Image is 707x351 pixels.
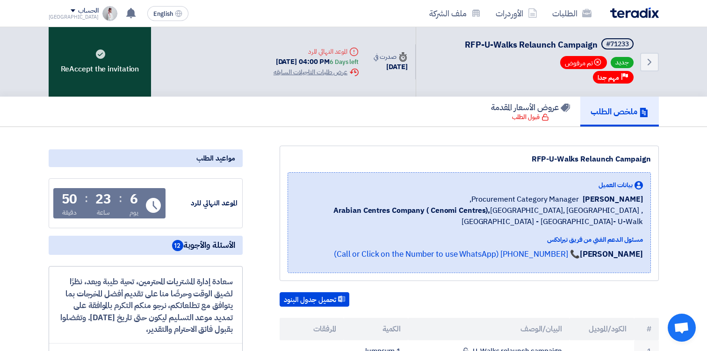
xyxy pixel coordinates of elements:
span: مهم جدا [598,73,619,82]
th: الكود/الموديل [570,318,634,340]
a: الطلبات [545,2,599,24]
div: 50 [62,193,78,206]
span: RFP-U-Walks Relaunch Campaign [465,38,598,51]
div: دقيقة [62,208,77,218]
h5: عروض الأسعار المقدمة [491,102,570,112]
div: يوم [130,208,138,218]
div: فتح المحادثة [668,314,696,342]
div: : [85,190,88,207]
div: #71233 [606,41,629,48]
span: 12 [172,240,183,251]
a: ملف الشركة [422,2,488,24]
button: تحميل جدول البنود [280,292,349,307]
strong: [PERSON_NAME] [580,248,643,260]
span: Procurement Category Manager, [469,194,579,205]
div: الحساب [78,7,98,15]
th: الكمية [344,318,408,340]
span: [GEOGRAPHIC_DATA], [GEOGRAPHIC_DATA] ,[GEOGRAPHIC_DATA] - [GEOGRAPHIC_DATA]- U-Walk [296,205,643,227]
h5: ملخص الطلب [591,106,649,117]
button: English [147,6,188,21]
div: RFP-U-Walks Relaunch Campaign [288,154,651,165]
th: المرفقات [280,318,344,340]
span: جديد [611,57,634,68]
div: مواعيد الطلب [49,149,243,167]
div: [DATE] [374,62,407,72]
span: الأسئلة والأجوبة [172,239,235,251]
div: [GEOGRAPHIC_DATA] [49,14,99,20]
th: البيان/الوصف [408,318,570,340]
span: [PERSON_NAME] [583,194,643,205]
div: 23 [95,193,111,206]
div: ساعة [97,208,110,218]
span: تم مرفوض [560,56,607,69]
div: [DATE] 04:00 PM [274,56,359,67]
div: 6 [130,193,138,206]
div: قبول الطلب [512,112,549,122]
div: الموعد النهائي للرد [274,47,359,56]
span: English [153,11,173,17]
h5: RFP-U-Walks Relaunch Campaign [465,38,635,51]
div: عرض طلبات التاجيلات السابقه [274,67,359,77]
b: Arabian Centres Company ( Cenomi Centres), [333,205,490,216]
div: مسئول الدعم الفني من فريق تيرادكس [296,235,643,245]
a: ملخص الطلب [580,97,659,126]
div: الموعد النهائي للرد [167,198,238,209]
img: BDDAEEFDDACDAEA_1756647670177.jpeg [102,6,117,21]
span: بيانات العميل [599,180,633,190]
th: # [634,318,659,340]
div: سعادة إدارة المشتريات المحترمين، تحية طيبة وبعد، نظرًا لضيق الوقت وحرصًا منا على تقديم أفضل المخر... [58,276,233,336]
img: Teradix logo [610,7,659,18]
a: الأوردرات [488,2,545,24]
div: ReAccept the invitation [49,27,151,97]
div: : [119,190,122,207]
div: صدرت في [374,52,407,62]
a: 📞 [PHONE_NUMBER] (Call or Click on the Number to use WhatsApp) [334,248,580,260]
a: عروض الأسعار المقدمة قبول الطلب [481,97,580,126]
div: 6 Days left [330,57,359,67]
